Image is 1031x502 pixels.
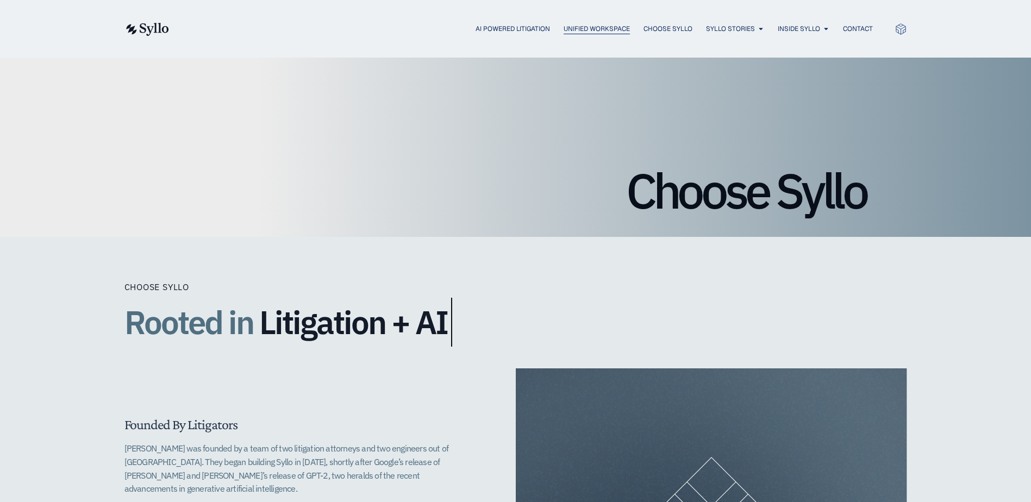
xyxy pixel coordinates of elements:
a: Unified Workspace [564,24,630,34]
span: Founded By Litigators [124,417,238,432]
a: Syllo Stories [706,24,755,34]
a: Inside Syllo [778,24,820,34]
p: [PERSON_NAME] was founded by a team of two litigation attorneys and two engineers out of [GEOGRAP... [124,442,472,495]
h1: Choose Syllo [165,166,866,215]
img: syllo [124,23,169,36]
span: Litigation + AI [259,304,447,340]
a: Contact [843,24,873,34]
a: AI Powered Litigation [476,24,550,34]
div: Choose Syllo [124,280,559,293]
a: Choose Syllo [643,24,692,34]
nav: Menu [191,24,873,34]
span: Rooted in [124,298,253,347]
div: Menu Toggle [191,24,873,34]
